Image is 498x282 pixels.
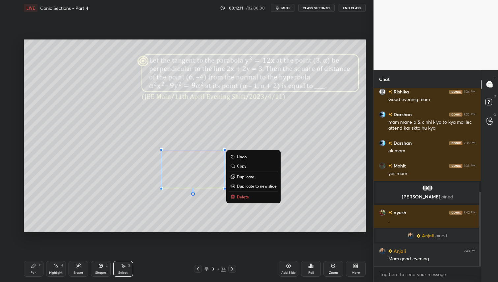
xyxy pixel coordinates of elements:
div: Eraser [73,271,83,274]
div: grid [374,88,481,266]
img: Learner_Badge_beginner_1_8b307cf2a0.svg [417,234,421,238]
span: joined [440,193,453,200]
button: End Class [339,4,366,12]
div: Highlight [49,271,63,274]
p: Duplicate to new slide [237,183,277,189]
div: LIVE [24,4,38,12]
p: Copy [237,163,246,168]
div: P [39,264,41,267]
button: mute [271,4,294,12]
img: default.png [422,185,429,192]
span: joined [434,233,447,238]
h6: Darshan [392,111,412,118]
button: Copy [229,162,278,170]
div: Good evening mam [388,96,476,103]
img: iconic-dark.1390631f.png [449,90,462,93]
h6: Darshan [392,140,412,146]
p: [PERSON_NAME] [379,194,475,199]
div: mam mane p & c nhi kiya to kya mai lec attend kar skta hu kya [388,119,476,132]
img: ccc1c2ef1cba4776af942e3d4a817b71.jpg [379,247,386,254]
img: ccc1c2ef1cba4776af942e3d4a817b71.jpg [407,232,414,239]
img: no-rating-badge.077c3623.svg [388,113,392,116]
p: Undo [237,154,247,159]
h6: ayush [392,209,406,216]
div: 34 [221,266,226,272]
div: 7:43 PM [464,249,476,253]
div: 7:36 PM [464,164,476,167]
img: iconic-dark.1390631f.png [449,112,462,116]
div: S [128,264,130,267]
div: Shapes [95,271,106,274]
img: iconic-dark.1390631f.png [449,141,462,145]
div: yes mam [388,170,476,177]
div: 7:35 PM [464,112,476,116]
div: Poll [308,271,314,274]
h6: Anjali [392,247,406,254]
button: CLASS SETTINGS [298,4,335,12]
div: L [106,264,108,267]
h6: Mohit [392,162,406,169]
div: . [388,217,476,224]
h4: Conic Sections - Part 4 [40,5,88,11]
h6: Rishika [392,88,409,95]
img: 471bb97d483647f3b2d6798cda195462.jpg [379,140,386,146]
div: Select [118,271,128,274]
button: Duplicate to new slide [229,182,278,190]
p: G [493,112,496,117]
div: / [218,267,220,271]
img: f80c770ad08549ae8ce54a728834ab4d.jpg [379,162,386,169]
img: no-rating-badge.077c3623.svg [388,141,392,145]
img: iconic-dark.1390631f.png [449,164,462,167]
button: Delete [229,193,278,201]
button: Undo [229,153,278,161]
p: Delete [237,194,249,199]
img: 471bb97d483647f3b2d6798cda195462.jpg [379,111,386,117]
p: Duplicate [237,174,254,179]
img: default.png [427,185,433,192]
p: Chat [374,70,395,88]
img: default.png [379,88,386,95]
div: 7:34 PM [464,90,476,93]
p: T [494,75,496,80]
div: More [352,271,360,274]
div: Zoom [329,271,338,274]
div: 3 [210,267,216,271]
div: Add Slide [281,271,296,274]
div: H [61,264,63,267]
span: mute [281,6,290,10]
div: 7:36 PM [464,141,476,145]
img: no-rating-badge.077c3623.svg [388,90,392,94]
img: a220647bfc9b42d4a675f7e95458a5cb.jpg [379,209,386,216]
p: D [494,94,496,99]
span: Anjali [422,233,434,238]
div: 7:42 PM [464,210,476,214]
button: Duplicate [229,173,278,181]
div: Pen [31,271,37,274]
div: ok mam [388,148,476,154]
img: no-rating-badge.077c3623.svg [388,164,392,168]
div: Mam good evening [388,256,476,262]
img: iconic-dark.1390631f.png [449,210,462,214]
img: no-rating-badge.077c3623.svg [388,211,392,215]
img: Learner_Badge_beginner_1_8b307cf2a0.svg [388,249,392,253]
